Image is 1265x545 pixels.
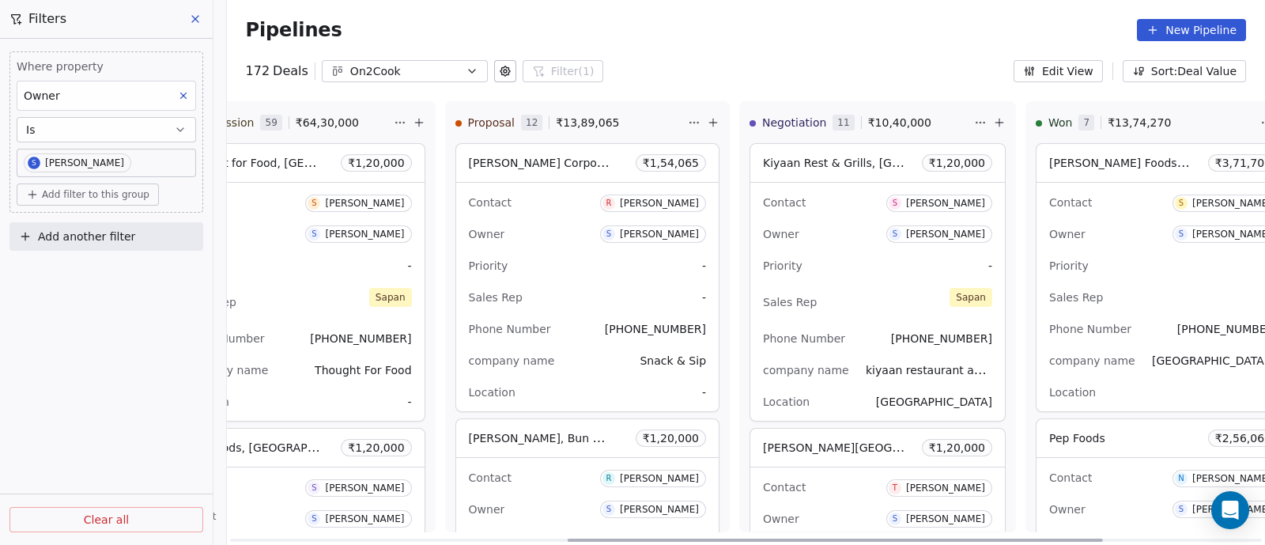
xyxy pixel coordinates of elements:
[350,63,459,80] div: On2Cook
[606,228,611,240] div: S
[1049,259,1089,272] span: Priority
[42,188,149,201] span: Add filter to this group
[143,510,216,523] span: Help & Support
[891,332,992,345] span: [PHONE_NUMBER]
[455,143,719,412] div: [PERSON_NAME] Corporation - C K₹1,54,065ContactR[PERSON_NAME]OwnerS[PERSON_NAME]Priority-Sales Re...
[296,115,359,131] span: ₹ 64,30,000
[763,228,799,240] span: Owner
[893,197,897,210] div: S
[620,504,699,515] div: [PERSON_NAME]
[1048,115,1072,131] span: Won
[1049,432,1105,445] span: Pep Foods
[24,89,60,102] span: Owner
[1179,228,1184,240] div: S
[763,196,806,209] span: Contact
[620,198,699,209] div: [PERSON_NAME]
[312,228,316,240] div: S
[17,59,196,74] span: Where property
[273,62,308,81] span: Deals
[468,115,515,131] span: Proposal
[1049,354,1135,367] span: company name
[893,228,897,240] div: S
[606,197,611,210] div: R
[408,394,412,410] span: -
[702,258,706,274] span: -
[950,288,992,307] span: Sapan
[763,259,802,272] span: Priority
[876,396,992,408] span: [GEOGRAPHIC_DATA]
[906,198,985,209] div: [PERSON_NAME]
[246,19,342,41] span: Pipelines
[325,483,404,494] div: [PERSON_NAME]
[906,513,985,524] div: [PERSON_NAME]
[1211,491,1249,529] div: Open Intercom Messenger
[469,323,551,335] span: Phone Number
[312,513,316,525] div: S
[325,513,404,524] div: [PERSON_NAME]
[1049,503,1086,516] span: Owner
[763,332,845,345] span: Phone Number
[906,483,985,494] div: [PERSON_NAME]
[929,155,985,171] span: ₹ 1,20,000
[1178,472,1184,485] div: N
[1049,196,1092,209] span: Contact
[640,354,706,367] span: Snack & Sip
[866,362,1018,377] span: kiyaan restaurant and grills
[169,143,425,422] div: Thought for Food, [GEOGRAPHIC_DATA] - Food Consultant₹1,20,000S[PERSON_NAME]S[PERSON_NAME]-Sales ...
[348,440,404,456] span: ₹ 1,20,000
[1108,115,1171,131] span: ₹ 13,74,270
[312,197,316,210] div: S
[408,258,412,274] span: -
[17,117,196,142] button: Is
[1049,228,1086,240] span: Owner
[469,471,512,484] span: Contact
[455,102,685,143] div: Proposal12₹13,89,065
[606,503,611,516] div: S
[643,430,699,446] span: ₹ 1,20,000
[750,102,971,143] div: Negotiation11₹10,40,000
[315,364,411,377] span: Thought For Food
[521,115,542,131] span: 12
[369,288,412,307] span: Sapan
[325,198,404,209] div: [PERSON_NAME]
[620,473,699,484] div: [PERSON_NAME]
[763,396,810,408] span: Location
[469,228,505,240] span: Owner
[606,472,611,485] div: R
[929,440,985,456] span: ₹ 1,20,000
[1014,60,1103,82] button: Edit View
[1049,386,1096,399] span: Location
[763,296,817,308] span: Sales Rep
[38,229,135,245] span: Add another filter
[893,482,897,494] div: T
[469,155,659,170] span: [PERSON_NAME] Corporation - C K
[702,384,706,400] span: -
[310,332,411,345] span: [PHONE_NUMBER]
[1078,115,1094,131] span: 7
[1036,102,1257,143] div: Won7₹13,74,270
[183,440,365,455] span: ABN Foods, [GEOGRAPHIC_DATA]
[469,259,508,272] span: Priority
[9,507,203,532] button: Clear all
[26,122,35,138] span: Is
[763,155,995,170] span: Kiyaan Rest & Grills, [GEOGRAPHIC_DATA]
[246,62,308,81] div: 172
[620,229,699,240] div: [PERSON_NAME]
[906,229,985,240] div: [PERSON_NAME]
[1049,155,1240,170] span: [PERSON_NAME] Foods Pvt. LtdLtd
[1049,471,1092,484] span: Contact
[469,291,523,304] span: Sales Rep
[45,157,124,168] div: [PERSON_NAME]
[469,503,505,516] span: Owner
[763,440,1095,455] span: [PERSON_NAME][GEOGRAPHIC_DATA], [GEOGRAPHIC_DATA]
[556,115,619,131] span: ₹ 13,89,065
[1137,19,1246,41] button: New Pipeline
[762,115,826,131] span: Negotiation
[1179,503,1184,516] div: S
[833,115,854,131] span: 11
[605,323,706,335] span: [PHONE_NUMBER]
[1179,197,1184,210] div: S
[84,512,129,528] span: Clear all
[28,9,66,28] span: Filters
[127,510,216,523] a: Help & Support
